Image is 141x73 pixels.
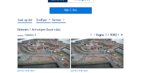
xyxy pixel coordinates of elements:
img: image_53680613 [18,39,70,68]
img: image_53680455 [71,39,123,68]
a: Mijn C-Site [50,7,92,14]
div: Camera 3 [18,34,36,36]
div: [DATE] 14:40 CEST [71,70,88,72]
div: Rinkoniën / Antwerpen Royerssluis [18,28,61,31]
span: Pagina 1 / 9083 [96,33,117,37]
input: Zoek op datum 󰅀 [18,18,32,22]
div: [DATE] 14:45 CEST [18,70,35,72]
